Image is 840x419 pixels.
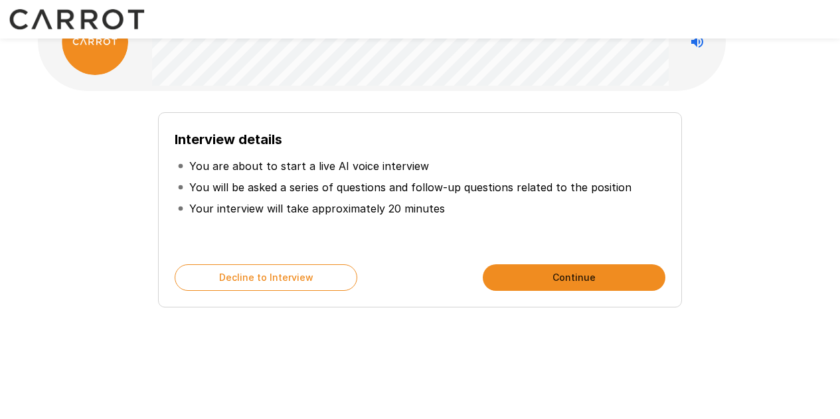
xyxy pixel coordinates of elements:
[483,264,665,291] button: Continue
[189,158,429,174] p: You are about to start a live AI voice interview
[684,29,711,55] button: Stop reading questions aloud
[62,9,128,75] img: carrot_logo.png
[175,264,357,291] button: Decline to Interview
[189,179,631,195] p: You will be asked a series of questions and follow-up questions related to the position
[175,131,282,147] b: Interview details
[189,201,445,216] p: Your interview will take approximately 20 minutes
